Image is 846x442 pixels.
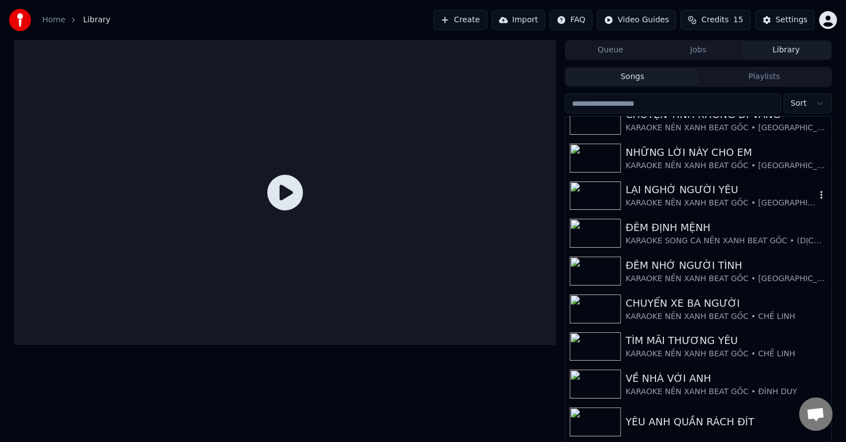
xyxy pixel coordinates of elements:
span: 15 [733,14,744,26]
div: YÊU ANH QUẦN RÁCH ĐÍT [625,414,827,430]
button: Jobs [654,42,742,58]
button: Playlists [698,69,830,85]
div: KARAOKE NỀN XANH BEAT GỐC • CHẾ LINH [625,311,827,322]
button: Video Guides [597,10,676,30]
div: ĐÊM ĐỊNH MỆNH [625,220,827,235]
div: CHUYẾN XE BA NGƯỜI [625,296,827,311]
div: KARAOKE NỀN XANH BEAT GỐC • [GEOGRAPHIC_DATA] [625,273,827,284]
button: Library [742,42,830,58]
a: Home [42,14,65,26]
div: KARAOKE NỀN XANH BEAT GỐC • CHẾ LINH [625,348,827,360]
div: VỀ NHÀ VỚI ANH [625,371,827,386]
button: Create [433,10,487,30]
div: NHỮNG LỜI NÀY CHO EM [625,145,827,160]
div: KARAOKE NỀN XANH BEAT GỐC • [GEOGRAPHIC_DATA] [625,160,827,171]
div: Open chat [799,397,833,431]
button: Settings [755,10,815,30]
span: Library [83,14,110,26]
div: LẠI NGHỚ NGƯỜI YÊU [625,182,815,198]
span: Credits [701,14,728,26]
button: Songs [566,69,698,85]
button: Queue [566,42,654,58]
div: Settings [776,14,808,26]
button: Import [492,10,545,30]
div: TÌM MÃI THƯƠNG YÊU [625,333,827,348]
div: KARAOKE NỀN XANH BEAT GỐC • ĐÌNH DUY [625,386,827,397]
nav: breadcrumb [42,14,110,26]
div: KARAOKE NỀN XANH BEAT GỐC • [GEOGRAPHIC_DATA] [625,198,815,209]
div: KARAOKE SONG CA NỀN XANH BEAT GỐC • (DỊCH TONE-Em) [PERSON_NAME] • [625,235,827,247]
span: Sort [791,98,807,109]
button: Credits15 [681,10,750,30]
div: ĐÊM NHỚ NGƯỜI TÌNH [625,258,827,273]
div: KARAOKE NỀN XANH BEAT GỐC • [GEOGRAPHIC_DATA] [625,122,827,134]
img: youka [9,9,31,31]
button: FAQ [550,10,593,30]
